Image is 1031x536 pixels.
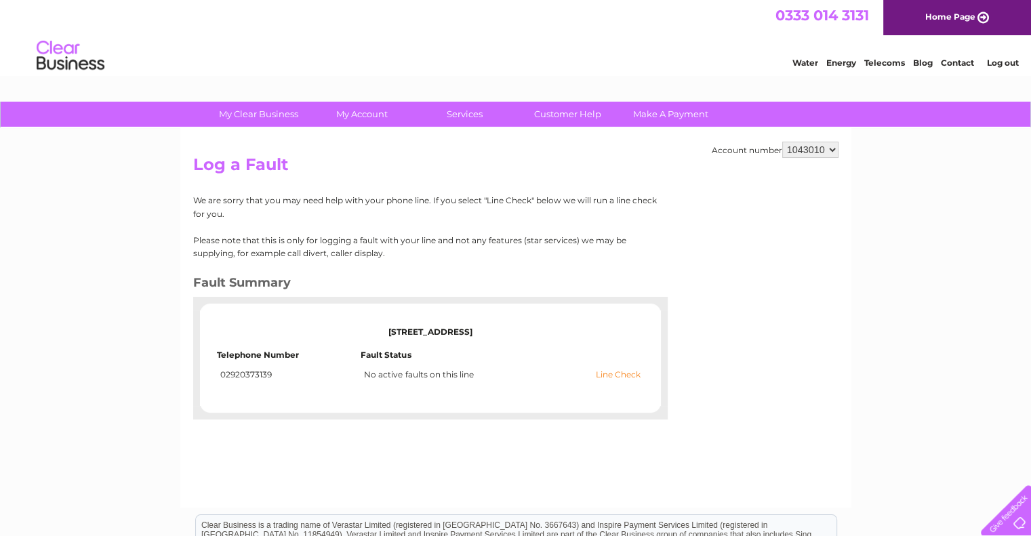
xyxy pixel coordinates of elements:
a: Blog [913,58,933,68]
a: Customer Help [512,102,624,127]
a: Log out [986,58,1018,68]
a: Telecoms [864,58,905,68]
a: Contact [941,58,974,68]
a: My Account [306,102,418,127]
td: No active faults on this line [361,367,643,383]
h2: Log a Fault [193,155,838,181]
a: My Clear Business [203,102,315,127]
div: Account number [712,142,838,158]
p: We are sorry that you may need help with your phone line. If you select "Line Check" below we wil... [193,194,658,220]
a: Energy [826,58,856,68]
div: Clear Business is a trading name of Verastar Limited (registered in [GEOGRAPHIC_DATA] No. 3667643... [196,7,836,66]
a: Services [409,102,521,127]
a: Line Check [596,370,641,379]
img: logo.png [36,35,105,77]
td: Fault Status [361,350,643,367]
td: [STREET_ADDRESS] [217,314,644,350]
td: 02920373139 [217,367,361,383]
p: Please note that this is only for logging a fault with your line and not any features (star servi... [193,234,658,260]
td: Telephone Number [217,350,361,367]
a: 0333 014 3131 [775,7,869,24]
h3: Fault Summary [193,273,658,297]
a: Make A Payment [615,102,727,127]
a: Water [792,58,818,68]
